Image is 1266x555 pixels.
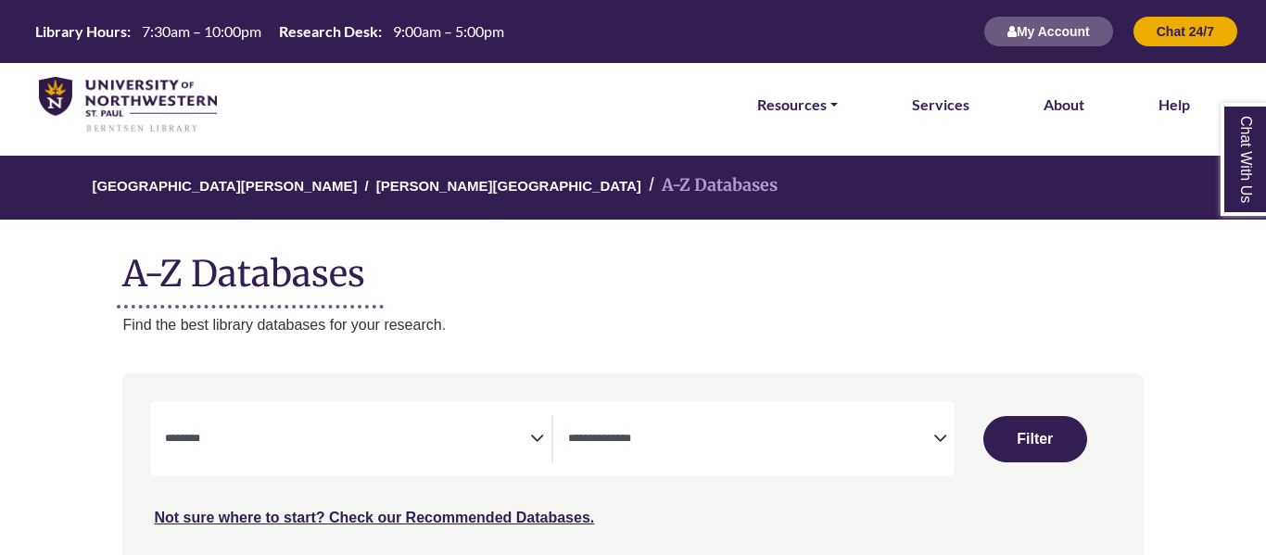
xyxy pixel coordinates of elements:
[272,21,383,41] th: Research Desk:
[122,156,1143,220] nav: breadcrumb
[28,21,512,43] a: Hours Today
[1133,23,1238,39] a: Chat 24/7
[28,21,132,41] th: Library Hours:
[122,313,1143,337] p: Find the best library databases for your research.
[983,23,1114,39] a: My Account
[1133,16,1238,47] button: Chat 24/7
[757,93,838,117] a: Resources
[154,510,594,525] a: Not sure where to start? Check our Recommended Databases.
[165,433,530,448] textarea: Search
[983,416,1087,462] button: Submit for Search Results
[142,22,261,40] span: 7:30am – 10:00pm
[1044,93,1084,117] a: About
[568,433,933,448] textarea: Search
[92,175,357,194] a: [GEOGRAPHIC_DATA][PERSON_NAME]
[28,21,512,39] table: Hours Today
[1158,93,1190,117] a: Help
[122,238,1143,295] h1: A-Z Databases
[376,175,641,194] a: [PERSON_NAME][GEOGRAPHIC_DATA]
[983,16,1114,47] button: My Account
[641,172,778,199] li: A-Z Databases
[912,93,969,117] a: Services
[393,22,504,40] span: 9:00am – 5:00pm
[39,77,217,133] img: library_home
